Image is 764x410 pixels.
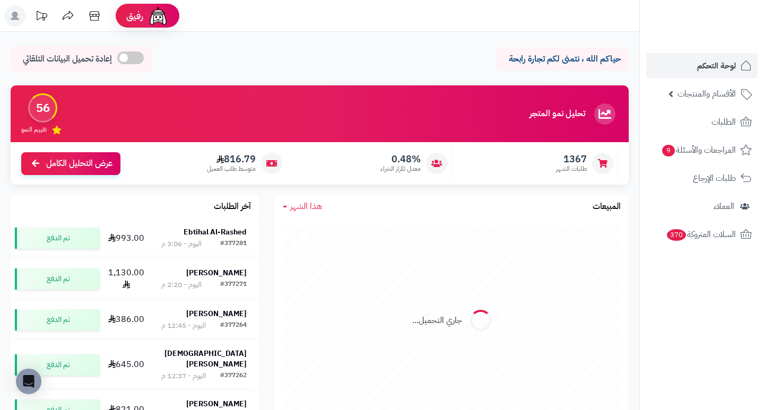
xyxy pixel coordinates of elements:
a: طلبات الإرجاع [646,165,758,191]
td: 993.00 [104,219,149,258]
span: هذا الشهر [290,200,322,213]
div: اليوم - 3:06 م [161,239,202,249]
div: تم الدفع [15,309,100,330]
span: 0.48% [380,153,421,165]
td: 386.00 [104,300,149,339]
span: طلبات الإرجاع [693,171,736,186]
strong: [PERSON_NAME] [186,267,247,278]
a: عرض التحليل الكامل [21,152,120,175]
a: السلات المتروكة370 [646,222,758,247]
span: رفيق [126,10,143,22]
span: متوسط طلب العميل [207,164,256,173]
span: 9 [662,145,675,156]
span: 370 [667,229,686,241]
a: المراجعات والأسئلة9 [646,137,758,163]
p: حياكم الله ، نتمنى لكم تجارة رابحة [504,53,621,65]
span: الأقسام والمنتجات [678,86,736,101]
div: #377281 [220,239,247,249]
span: السلات المتروكة [666,227,736,242]
td: 645.00 [104,340,149,390]
div: اليوم - 12:45 م [161,320,206,331]
span: 1367 [556,153,587,165]
div: اليوم - 12:37 م [161,371,206,381]
div: تم الدفع [15,268,100,290]
strong: Ebtihal Al-Rashed [184,226,247,238]
div: #377262 [220,371,247,381]
a: العملاء [646,194,758,219]
div: تم الدفع [15,228,100,249]
img: ai-face.png [147,5,169,27]
h3: تحليل نمو المتجر [529,109,585,119]
div: اليوم - 2:20 م [161,280,202,290]
div: #377264 [220,320,247,331]
span: الطلبات [711,115,736,129]
span: لوحة التحكم [697,58,736,73]
span: العملاء [714,199,734,214]
strong: [PERSON_NAME] [186,308,247,319]
span: إعادة تحميل البيانات التلقائي [23,53,112,65]
div: جاري التحميل... [412,315,462,327]
span: معدل تكرار الشراء [380,164,421,173]
a: هذا الشهر [283,200,322,213]
span: عرض التحليل الكامل [46,158,112,170]
div: #377271 [220,280,247,290]
a: الطلبات [646,109,758,135]
h3: آخر الطلبات [214,202,251,212]
div: تم الدفع [15,354,100,376]
td: 1,130.00 [104,258,149,300]
span: طلبات الشهر [556,164,587,173]
a: تحديثات المنصة [28,5,55,29]
span: تقييم النمو [21,125,47,134]
strong: [PERSON_NAME] [186,398,247,409]
strong: [DEMOGRAPHIC_DATA][PERSON_NAME] [164,348,247,370]
span: المراجعات والأسئلة [661,143,736,158]
span: 816.79 [207,153,256,165]
a: لوحة التحكم [646,53,758,78]
div: Open Intercom Messenger [16,369,41,394]
h3: المبيعات [593,202,621,212]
